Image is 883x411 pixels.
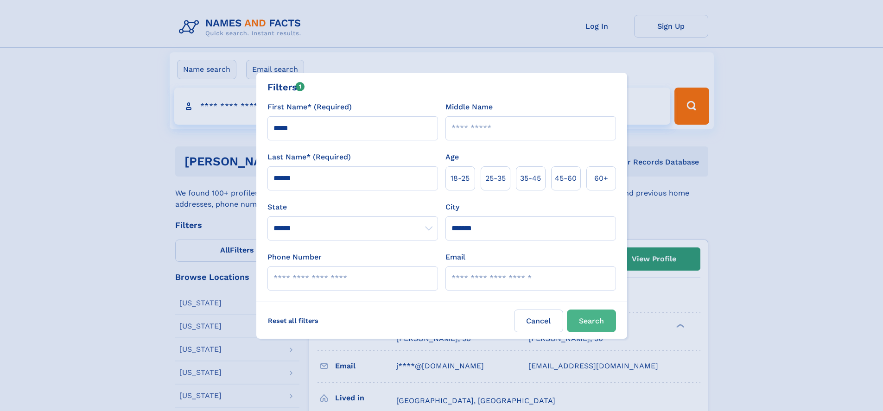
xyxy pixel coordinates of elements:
label: Middle Name [445,101,493,113]
span: 35‑45 [520,173,541,184]
span: 18‑25 [451,173,470,184]
label: Cancel [514,310,563,332]
button: Search [567,310,616,332]
label: Phone Number [267,252,322,263]
label: Reset all filters [262,310,324,332]
span: 25‑35 [485,173,506,184]
label: Email [445,252,465,263]
label: Age [445,152,459,163]
span: 45‑60 [555,173,577,184]
label: State [267,202,438,213]
label: City [445,202,459,213]
div: Filters [267,80,305,94]
span: 60+ [594,173,608,184]
label: First Name* (Required) [267,101,352,113]
label: Last Name* (Required) [267,152,351,163]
